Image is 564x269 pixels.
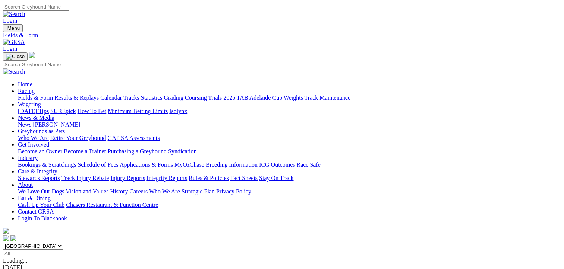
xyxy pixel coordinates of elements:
[18,108,49,114] a: [DATE] Tips
[18,202,561,208] div: Bar & Dining
[164,95,183,101] a: Grading
[185,95,207,101] a: Coursing
[3,61,69,68] input: Search
[18,215,67,221] a: Login To Blackbook
[206,161,258,168] a: Breeding Information
[129,188,148,195] a: Careers
[110,175,145,181] a: Injury Reports
[149,188,180,195] a: Who We Are
[284,95,303,101] a: Weights
[18,175,60,181] a: Stewards Reports
[18,148,561,155] div: Get Involved
[182,188,215,195] a: Strategic Plan
[10,235,16,241] img: twitter.svg
[3,257,27,264] span: Loading...
[3,228,9,234] img: logo-grsa-white.png
[18,155,38,161] a: Industry
[18,115,54,121] a: News & Media
[50,135,106,141] a: Retire Your Greyhound
[3,68,25,75] img: Search
[259,161,295,168] a: ICG Outcomes
[18,81,32,87] a: Home
[18,182,33,188] a: About
[18,95,53,101] a: Fields & Form
[18,195,51,201] a: Bar & Dining
[18,141,49,148] a: Get Involved
[18,88,35,94] a: Racing
[168,148,196,154] a: Syndication
[3,250,69,257] input: Select date
[18,188,561,195] div: About
[50,108,76,114] a: SUREpick
[174,161,204,168] a: MyOzChase
[66,202,158,208] a: Chasers Restaurant & Function Centre
[18,161,76,168] a: Bookings & Scratchings
[18,95,561,101] div: Racing
[208,95,222,101] a: Trials
[3,32,561,39] a: Fields & Form
[18,135,49,141] a: Who We Are
[18,188,64,195] a: We Love Our Dogs
[189,175,229,181] a: Rules & Policies
[18,148,62,154] a: Become an Owner
[223,95,282,101] a: 2025 TAB Adelaide Cup
[18,121,31,128] a: News
[3,39,25,45] img: GRSA
[64,148,106,154] a: Become a Trainer
[259,175,293,181] a: Stay On Track
[18,135,561,141] div: Greyhounds as Pets
[169,108,187,114] a: Isolynx
[18,168,57,174] a: Care & Integrity
[100,95,122,101] a: Calendar
[296,161,320,168] a: Race Safe
[18,101,41,108] a: Wagering
[18,208,54,215] a: Contact GRSA
[3,235,9,241] img: facebook.svg
[18,161,561,168] div: Industry
[216,188,251,195] a: Privacy Policy
[33,121,80,128] a: [PERSON_NAME]
[3,45,17,52] a: Login
[3,52,28,61] button: Toggle navigation
[18,121,561,128] div: News & Media
[110,188,128,195] a: History
[18,202,64,208] a: Cash Up Your Club
[78,108,107,114] a: How To Bet
[146,175,187,181] a: Integrity Reports
[3,11,25,17] img: Search
[108,148,167,154] a: Purchasing a Greyhound
[3,24,23,32] button: Toggle navigation
[54,95,99,101] a: Results & Replays
[3,17,17,24] a: Login
[18,128,65,134] a: Greyhounds as Pets
[66,188,108,195] a: Vision and Values
[230,175,258,181] a: Fact Sheets
[6,54,25,60] img: Close
[3,3,69,11] input: Search
[120,161,173,168] a: Applications & Forms
[123,95,139,101] a: Tracks
[7,25,20,31] span: Menu
[78,161,118,168] a: Schedule of Fees
[305,95,350,101] a: Track Maintenance
[29,52,35,58] img: logo-grsa-white.png
[108,135,160,141] a: GAP SA Assessments
[61,175,109,181] a: Track Injury Rebate
[18,108,561,115] div: Wagering
[18,175,561,182] div: Care & Integrity
[108,108,168,114] a: Minimum Betting Limits
[141,95,163,101] a: Statistics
